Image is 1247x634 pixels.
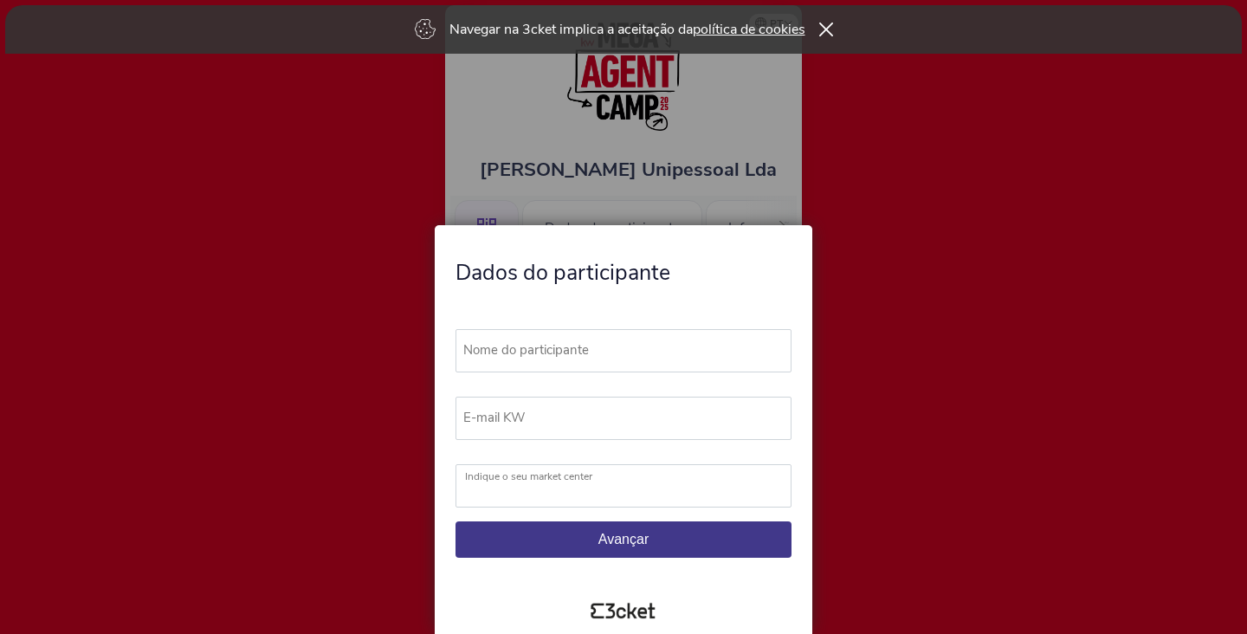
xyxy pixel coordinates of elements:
h4: Dados do participante [456,258,791,288]
p: Navegar na 3cket implica a aceitação da [449,20,805,39]
a: política de cookies [693,20,805,39]
label: Indique o seu market center [464,464,802,488]
label: E-mail KW [456,397,807,439]
button: Avançar [456,521,791,558]
span: Avançar [598,532,649,547]
label: Nome do participante [456,329,807,372]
